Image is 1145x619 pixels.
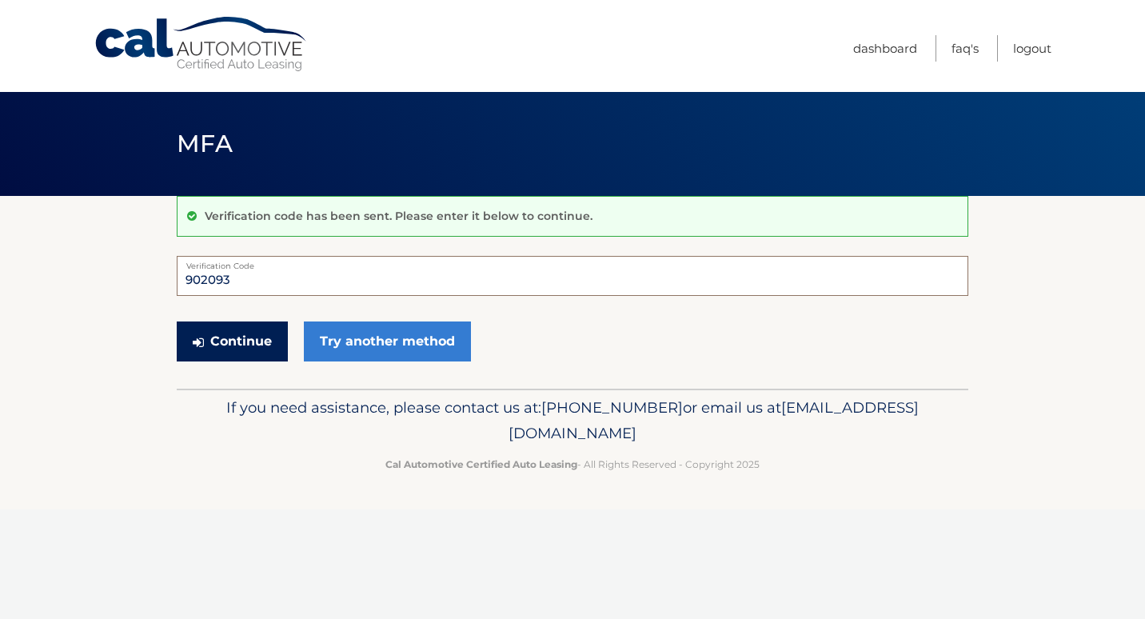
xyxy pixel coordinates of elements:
[177,256,968,296] input: Verification Code
[177,129,233,158] span: MFA
[205,209,592,223] p: Verification code has been sent. Please enter it below to continue.
[187,456,958,473] p: - All Rights Reserved - Copyright 2025
[509,398,919,442] span: [EMAIL_ADDRESS][DOMAIN_NAME]
[177,321,288,361] button: Continue
[94,16,309,73] a: Cal Automotive
[541,398,683,417] span: [PHONE_NUMBER]
[187,395,958,446] p: If you need assistance, please contact us at: or email us at
[1013,35,1051,62] a: Logout
[952,35,979,62] a: FAQ's
[177,256,968,269] label: Verification Code
[304,321,471,361] a: Try another method
[385,458,577,470] strong: Cal Automotive Certified Auto Leasing
[853,35,917,62] a: Dashboard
